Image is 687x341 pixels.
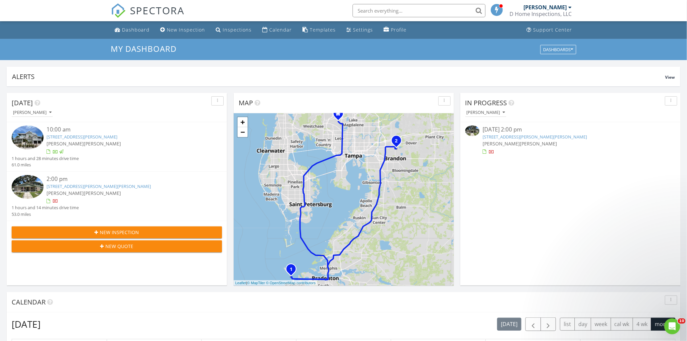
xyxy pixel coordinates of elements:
[497,318,521,331] button: [DATE]
[483,140,520,147] span: [PERSON_NAME]
[12,211,79,217] div: 53.0 miles
[353,4,486,17] input: Search everything...
[130,3,185,17] span: SPECTORA
[238,127,248,137] a: Zoom out
[270,27,292,33] div: Calendar
[651,318,676,331] button: month
[111,43,177,54] span: My Dashboard
[12,162,79,168] div: 61.0 miles
[12,175,44,199] img: 9360378%2Fcover_photos%2FYzsjsJ2c8mTRgA1B3AbI%2Fsmall.jpg
[12,155,79,162] div: 1 hours and 28 minutes drive time
[483,134,587,140] a: [STREET_ADDRESS][PERSON_NAME][PERSON_NAME]
[353,27,373,33] div: Settings
[12,226,222,238] button: New Inspection
[465,108,507,117] button: [PERSON_NAME]
[664,318,680,334] iframe: Intercom live chat
[483,126,658,134] div: [DATE] 2:00 pm
[591,318,611,331] button: week
[106,243,134,250] span: New Quote
[13,110,52,115] div: [PERSON_NAME]
[122,27,150,33] div: Dashboard
[395,139,398,143] i: 2
[525,317,541,331] button: Previous month
[47,140,84,147] span: [PERSON_NAME]
[541,317,556,331] button: Next month
[213,24,255,36] a: Inspections
[12,175,222,217] a: 2:00 pm [STREET_ADDRESS][PERSON_NAME][PERSON_NAME] [PERSON_NAME][PERSON_NAME] 1 hours and 14 minu...
[12,108,53,117] button: [PERSON_NAME]
[665,74,675,80] span: View
[554,277,687,323] iframe: Intercom notifications message
[47,190,84,196] span: [PERSON_NAME]
[467,110,505,115] div: [PERSON_NAME]
[524,4,567,11] div: [PERSON_NAME]
[12,240,222,252] button: New Quote
[266,281,316,285] a: © OpenStreetMap contributors
[524,24,575,36] a: Support Center
[247,281,265,285] a: © MapTiler
[520,140,557,147] span: [PERSON_NAME]
[47,183,151,189] a: [STREET_ADDRESS][PERSON_NAME][PERSON_NAME]
[12,126,44,149] img: 9330859%2Fcover_photos%2F8g9ufah2IbnRezudSM83%2Fsmall.jpg
[235,281,246,285] a: Leaflet
[465,98,507,107] span: In Progress
[260,24,295,36] a: Calendar
[338,114,342,118] div: 4522 W Village Dr. #437, Tampa Florida 33624
[397,140,401,144] div: 205 W Wheeler Rd, Seffner, FL 33584
[47,175,205,183] div: 2:00 pm
[300,24,339,36] a: Templates
[112,24,153,36] a: Dashboard
[12,205,79,211] div: 1 hours and 14 minutes drive time
[465,126,676,155] a: [DATE] 2:00 pm [STREET_ADDRESS][PERSON_NAME][PERSON_NAME] [PERSON_NAME][PERSON_NAME]
[12,72,665,81] div: Alerts
[310,27,336,33] div: Templates
[12,98,33,107] span: [DATE]
[540,45,576,54] button: Dashboards
[465,126,480,136] img: 9360378%2Fcover_photos%2FYzsjsJ2c8mTRgA1B3AbI%2Fsmall.jpg
[344,24,376,36] a: Settings
[84,140,121,147] span: [PERSON_NAME]
[158,24,208,36] a: New Inspection
[611,318,633,331] button: cal wk
[678,318,686,324] span: 10
[391,27,407,33] div: Profile
[543,47,573,52] div: Dashboards
[381,24,409,36] a: Company Profile
[575,318,591,331] button: day
[560,318,575,331] button: list
[290,267,292,272] i: 1
[533,27,572,33] div: Support Center
[111,3,126,18] img: The Best Home Inspection Software - Spectora
[12,298,46,306] span: Calendar
[111,9,185,23] a: SPECTORA
[633,318,651,331] button: 4 wk
[12,126,222,168] a: 10:00 am [STREET_ADDRESS][PERSON_NAME] [PERSON_NAME][PERSON_NAME] 1 hours and 28 minutes drive ti...
[167,27,205,33] div: New Inspection
[84,190,121,196] span: [PERSON_NAME]
[238,117,248,127] a: Zoom in
[100,229,139,236] span: New Inspection
[223,27,252,33] div: Inspections
[510,11,572,17] div: D Home Inspections, LLC
[47,134,118,140] a: [STREET_ADDRESS][PERSON_NAME]
[12,317,41,331] h2: [DATE]
[291,269,295,273] div: 112 50th St, Holmes Beach, FL 34217
[239,98,253,107] span: Map
[234,280,317,286] div: |
[47,126,205,134] div: 10:00 am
